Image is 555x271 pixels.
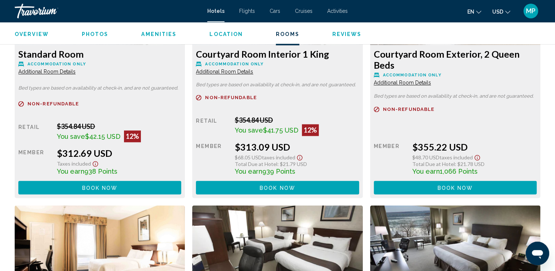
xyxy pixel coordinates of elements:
span: Taxes included [262,154,295,160]
span: Book now [82,185,118,191]
button: Change language [467,6,481,17]
div: Member [18,148,51,175]
button: Overview [15,31,49,37]
div: Member [196,141,229,175]
button: Location [209,31,243,37]
div: $313.09 USD [235,141,359,152]
span: Non-refundable [383,107,434,112]
span: $68.05 USD [235,154,262,160]
button: Reviews [332,31,362,37]
span: 939 Points [262,167,295,175]
p: Bed types are based on availability at check-in, and are not guaranteed. [18,86,181,91]
span: Additional Room Details [18,69,76,75]
span: Non-refundable [205,95,256,100]
a: Cruises [295,8,313,14]
h3: Courtyard Room Exterior, 2 Queen Beds [374,48,537,71]
button: Book now [374,181,537,194]
button: Show Taxes and Fees disclaimer [473,152,482,161]
h3: Standard Room [18,48,181,59]
a: Flights [239,8,255,14]
a: Travorium [15,4,200,18]
span: Accommodation Only [205,62,263,66]
div: Retail [18,122,51,142]
a: Hotels [207,8,224,14]
div: : $21.78 USD [412,161,537,167]
a: Cars [270,8,280,14]
div: : $21.79 USD [235,161,359,167]
button: Amenities [141,31,176,37]
button: Rooms [276,31,299,37]
span: Additional Room Details [196,69,253,75]
span: Total Due at Hotel [412,161,455,167]
span: Non-refundable [28,101,79,106]
div: $355.22 USD [412,141,537,152]
span: Total Due at Hotel [235,161,277,167]
span: Accommodation Only [28,62,86,66]
div: Member [374,141,407,175]
span: MP [526,7,536,15]
span: Additional Room Details [374,80,431,86]
span: Book now [437,185,473,191]
span: You earn [235,167,262,175]
button: Show Taxes and Fees disclaimer [91,159,100,167]
span: You earn [57,167,84,175]
div: $354.84 USD [235,116,359,124]
button: User Menu [521,3,540,19]
span: $42.15 USD [85,133,120,140]
h3: Courtyard Room Interior 1 King [196,48,359,59]
span: 1,066 Points [440,167,478,175]
span: You save [57,133,85,140]
span: Taxes included [439,154,473,160]
span: $48.70 USD [412,154,439,160]
span: 938 Points [84,167,117,175]
span: Accommodation Only [383,73,441,77]
span: en [467,9,474,15]
span: Book now [260,185,295,191]
button: Change currency [492,6,510,17]
div: $354.84 USD [57,122,181,130]
span: You earn [412,167,440,175]
iframe: Button to launch messaging window [526,242,549,265]
button: Show Taxes and Fees disclaimer [295,152,304,161]
button: Photos [82,31,109,37]
div: Retail [196,116,229,136]
button: Book now [196,181,359,194]
p: Bed types are based on availability at check-in, and are not guaranteed. [196,82,359,87]
div: $312.69 USD [57,148,181,159]
button: Book now [18,181,181,194]
div: 12% [124,130,141,142]
p: Bed types are based on availability at check-in, and are not guaranteed. [374,94,537,99]
a: Activities [327,8,348,14]
span: USD [492,9,503,15]
span: Taxes included [57,160,91,167]
span: You save [235,126,263,134]
div: 12% [302,124,319,136]
span: $41.75 USD [263,126,298,134]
